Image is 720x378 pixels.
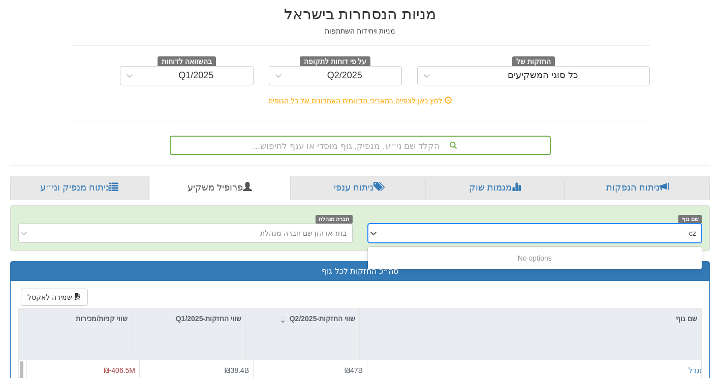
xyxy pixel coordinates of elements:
[19,309,132,328] div: שווי קניות/מכירות
[21,289,88,306] button: שמירה לאקסל
[132,309,245,328] div: שווי החזקות-Q1/2025
[565,176,710,200] a: ניתוח הנפקות
[327,71,362,81] div: Q2/2025
[63,96,658,106] div: לחץ כאן לצפייה בתאריכי הדיווחים האחרונים של כל הגופים
[10,176,149,200] a: ניתוח מנפיק וני״ע
[425,176,565,200] a: מגמות שוק
[360,309,701,328] div: שם גוף
[300,56,370,68] span: על פי דוחות לתקופה
[71,6,650,22] h2: מניות הנסחרות בישראל
[171,137,550,154] div: הקלד שם ני״ע, מנפיק, גוף מוסדי או ענף לחיפוש...
[291,176,426,200] a: ניתוח ענפי
[368,249,702,267] div: No options
[246,309,359,328] div: שווי החזקות-Q2/2025
[678,215,702,224] span: שם גוף
[158,56,216,68] span: בהשוואה לדוחות
[71,27,650,35] h5: מניות ויחידות השתתפות
[104,366,135,374] span: ₪-406.5M
[225,366,249,374] span: ₪38.4B
[512,56,555,68] span: החזקות של
[149,176,291,200] a: פרופיל משקיע
[260,228,347,238] div: בחר או הזן שם חברה מנהלת
[178,71,213,81] div: Q1/2025
[688,365,705,375] button: מגדל
[345,366,363,374] span: ₪47B
[316,215,353,224] span: חברה מנהלת
[508,71,578,81] div: כל סוגי המשקיעים
[18,267,702,276] h3: סה״כ החזקות לכל גוף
